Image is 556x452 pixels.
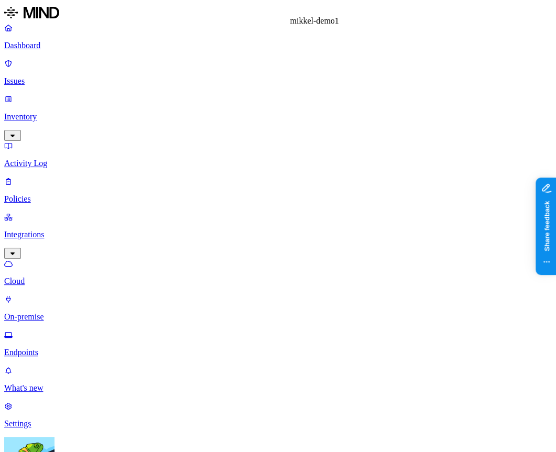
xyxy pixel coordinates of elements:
[4,419,552,428] p: Settings
[4,230,552,239] p: Integrations
[4,348,552,357] p: Endpoints
[4,4,59,21] img: MIND
[4,76,552,86] p: Issues
[4,159,552,168] p: Activity Log
[4,194,552,204] p: Policies
[4,277,552,286] p: Cloud
[4,312,552,322] p: On-premise
[290,16,339,26] div: mikkel-demo1
[4,383,552,393] p: What's new
[4,41,552,50] p: Dashboard
[4,112,552,122] p: Inventory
